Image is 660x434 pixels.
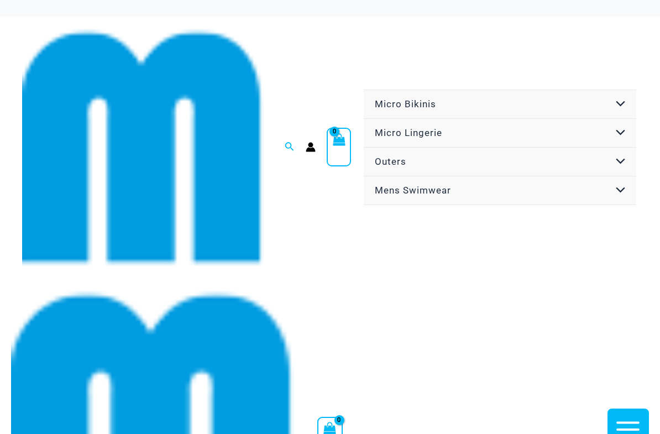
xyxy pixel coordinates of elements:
[327,128,351,166] a: View Shopping Cart, empty
[375,127,442,138] span: Micro Lingerie
[285,140,295,154] a: Search icon link
[375,98,436,109] span: Micro Bikinis
[375,185,451,196] span: Mens Swimwear
[364,119,636,148] a: Micro LingerieMenu ToggleMenu Toggle
[22,27,264,268] img: cropped mm emblem
[364,176,636,205] a: Mens SwimwearMenu ToggleMenu Toggle
[362,88,638,207] nav: Site Navigation
[306,142,316,152] a: Account icon link
[375,156,406,167] span: Outers
[364,90,636,119] a: Micro BikinisMenu ToggleMenu Toggle
[364,148,636,176] a: OutersMenu ToggleMenu Toggle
